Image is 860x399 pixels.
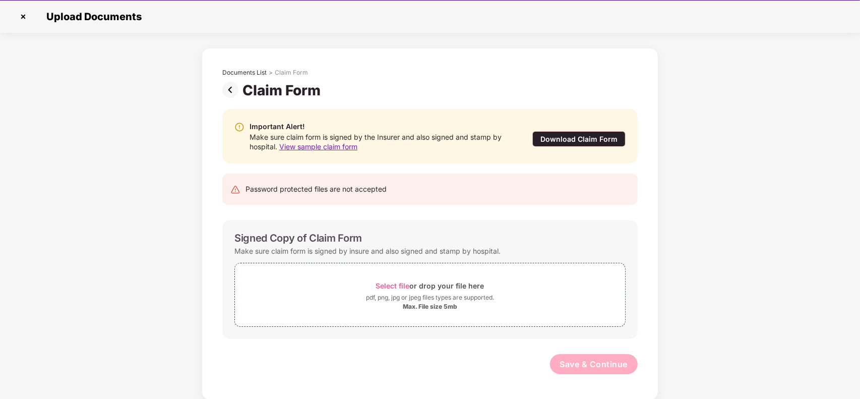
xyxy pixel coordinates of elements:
[234,232,362,244] div: Signed Copy of Claim Form
[250,121,512,132] div: Important Alert!
[275,69,308,77] div: Claim Form
[242,82,325,99] div: Claim Form
[550,354,638,374] button: Save & Continue
[15,9,31,25] img: svg+xml;base64,PHN2ZyBpZD0iQ3Jvc3MtMzJ4MzIiIHhtbG5zPSJodHRwOi8vd3d3LnczLm9yZy8yMDAwL3N2ZyIgd2lkdG...
[36,11,147,23] span: Upload Documents
[222,69,267,77] div: Documents List
[234,244,501,258] div: Make sure claim form is signed by insure and also signed and stamp by hospital.
[245,184,387,195] div: Password protected files are not accepted
[376,279,484,293] div: or drop your file here
[366,293,494,303] div: pdf, png, jpg or jpeg files types are supported.
[230,185,240,195] img: svg+xml;base64,PHN2ZyB4bWxucz0iaHR0cDovL3d3dy53My5vcmcvMjAwMC9zdmciIHdpZHRoPSIyNCIgaGVpZ2h0PSIyNC...
[250,132,512,151] div: Make sure claim form is signed by the Insurer and also signed and stamp by hospital.
[269,69,273,77] div: >
[235,271,625,319] span: Select fileor drop your file herepdf, png, jpg or jpeg files types are supported.Max. File size 5mb
[234,122,244,132] img: svg+xml;base64,PHN2ZyBpZD0iV2FybmluZ18tXzIweDIwIiBkYXRhLW5hbWU9Ildhcm5pbmcgLSAyMHgyMCIgeG1sbnM9Im...
[222,82,242,98] img: svg+xml;base64,PHN2ZyBpZD0iUHJldi0zMngzMiIgeG1sbnM9Imh0dHA6Ly93d3cudzMub3JnLzIwMDAvc3ZnIiB3aWR0aD...
[403,303,457,311] div: Max. File size 5mb
[279,142,357,151] span: View sample claim form
[376,281,410,290] span: Select file
[532,131,626,147] div: Download Claim Form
